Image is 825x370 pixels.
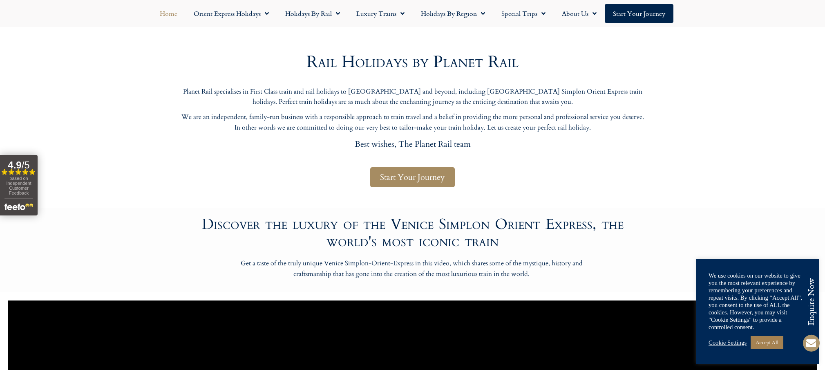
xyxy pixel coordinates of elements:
span: Best wishes, The Planet Rail team [355,139,471,150]
a: Home [152,4,186,23]
a: Special Trips [493,4,554,23]
span: Start Your Journey [380,172,445,182]
a: Accept All [751,336,783,349]
div: We use cookies on our website to give you the most relevant experience by remembering your prefer... [709,272,807,331]
nav: Menu [4,4,821,23]
a: Start your Journey [605,4,673,23]
p: We are an independent, family-run business with a responsible approach to train travel and a beli... [180,112,646,133]
a: Holidays by Region [413,4,493,23]
a: Holidays by Rail [277,4,348,23]
a: About Us [554,4,605,23]
a: Luxury Trains [348,4,413,23]
p: Planet Rail specialises in First Class train and rail holidays to [GEOGRAPHIC_DATA] and beyond, i... [180,87,646,108]
p: Get a taste of the truly unique Venice Simplon-Orient-Express in this video, which shares some of... [231,258,592,279]
h2: Rail Holidays by Planet Rail [180,54,646,70]
a: Cookie Settings [709,339,747,346]
a: Orient Express Holidays [186,4,277,23]
a: Start Your Journey [370,167,455,187]
h2: Discover the luxury of the Venice Simplon Orient Express, the world's most iconic train [188,216,637,250]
